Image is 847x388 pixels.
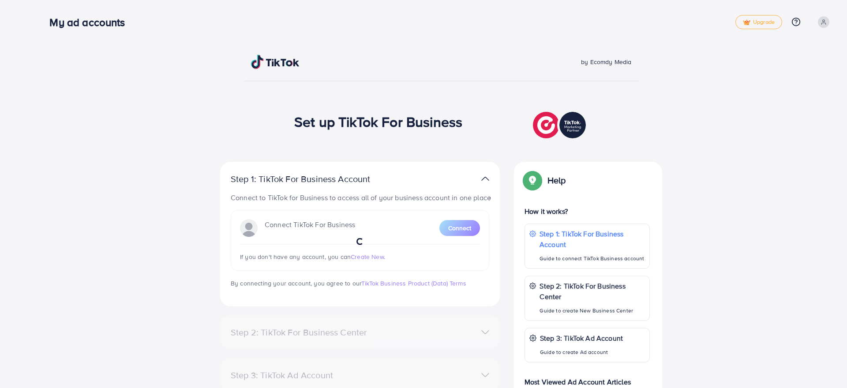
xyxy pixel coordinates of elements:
p: Most Viewed Ad Account Articles [525,369,650,387]
img: TikTok partner [533,110,588,141]
p: Step 2: TikTok For Business Center [540,281,645,302]
p: Guide to connect TikTok Business account [540,253,645,264]
p: Step 3: TikTok Ad Account [540,333,623,343]
img: TikTok partner [481,172,489,185]
img: TikTok [251,55,300,69]
p: How it works? [525,206,650,217]
p: Guide to create New Business Center [540,305,645,316]
img: tick [743,19,750,26]
h3: My ad accounts [49,16,132,29]
p: Step 1: TikTok For Business Account [540,228,645,250]
p: Guide to create Ad account [540,347,623,358]
span: by Ecomdy Media [581,57,631,66]
span: Upgrade [743,19,775,26]
p: Step 1: TikTok For Business Account [231,174,398,184]
p: Help [547,175,566,186]
img: Popup guide [525,172,540,188]
a: tickUpgrade [735,15,782,29]
h1: Set up TikTok For Business [294,113,462,130]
